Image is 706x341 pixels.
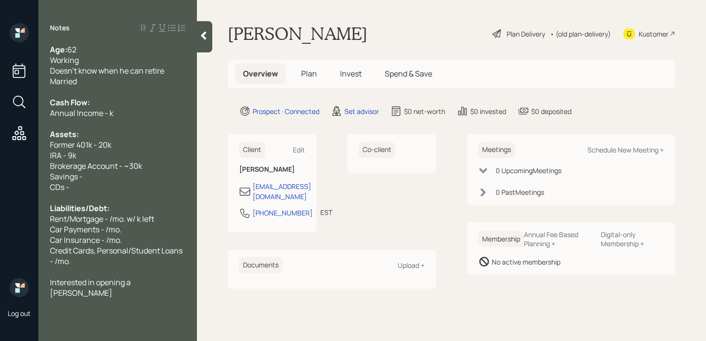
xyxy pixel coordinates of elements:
span: Rent/Mortgage - /mo. w/ k left [50,214,154,224]
span: IRA - 9k [50,150,76,161]
div: EST [320,207,332,217]
img: retirable_logo.png [10,278,29,297]
span: Cash Flow: [50,97,90,108]
div: $0 net-worth [404,106,445,116]
span: Brokerage Account - ~30k [50,161,142,171]
h6: Co-client [359,142,395,158]
span: Age: [50,44,67,55]
h6: Membership [478,231,524,247]
span: Overview [243,68,278,79]
span: Spend & Save [385,68,432,79]
div: No active membership [492,257,560,267]
span: Former 401k - 20k [50,139,111,150]
div: Annual Fee Based Planning + [524,230,593,248]
div: 0 Upcoming Meeting s [496,165,561,176]
div: [PHONE_NUMBER] [253,208,313,218]
div: Plan Delivery [507,29,545,39]
h6: Meetings [478,142,515,158]
div: • (old plan-delivery) [550,29,611,39]
div: Edit [293,145,305,154]
span: Savings - [50,171,83,182]
span: Invest [340,68,362,79]
div: Prospect · Connected [253,106,319,116]
div: $0 invested [470,106,506,116]
span: Annual Income - k [50,108,113,118]
span: Interested in opening a [PERSON_NAME] [50,277,132,298]
h6: Client [239,142,265,158]
div: Upload + [398,261,425,270]
span: Married [50,76,77,87]
h1: [PERSON_NAME] [228,23,367,44]
h6: Documents [239,257,282,273]
span: Plan [301,68,317,79]
div: Log out [8,309,31,318]
span: Credit Cards, Personal/Student Loans - /mo. [50,245,184,266]
span: Working [50,55,79,65]
div: [EMAIL_ADDRESS][DOMAIN_NAME] [253,181,311,202]
span: CDs - [50,182,69,192]
span: Car Insurance - /mo. [50,235,122,245]
label: Notes [50,23,70,33]
div: Set advisor [344,106,379,116]
div: Kustomer [639,29,669,39]
div: $0 deposited [531,106,572,116]
span: Assets: [50,129,79,139]
span: Liabilities/Debt: [50,203,110,214]
h6: [PERSON_NAME] [239,165,305,174]
span: 62 [67,44,76,55]
div: Digital-only Membership + [601,230,664,248]
span: Doesn't know when he can retire [50,65,164,76]
div: Schedule New Meeting + [587,145,664,154]
span: Car Payments - /mo. [50,224,122,235]
div: 0 Past Meeting s [496,187,544,197]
